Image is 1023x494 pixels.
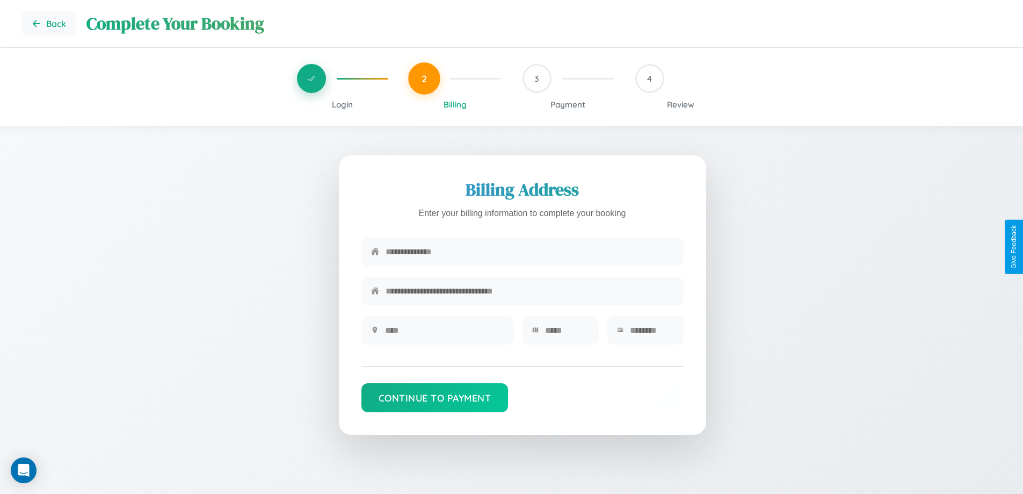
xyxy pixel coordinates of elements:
div: Give Feedback [1010,225,1018,269]
button: Go back [21,11,76,37]
span: Review [667,99,694,110]
button: Continue to Payment [361,383,509,412]
span: 4 [647,73,652,84]
span: Login [332,99,353,110]
h1: Complete Your Booking [86,12,1002,35]
span: 3 [534,73,539,84]
span: 2 [422,73,427,84]
span: Billing [444,99,467,110]
div: Open Intercom Messenger [11,457,37,483]
h2: Billing Address [361,178,684,202]
span: Payment [550,99,585,110]
p: Enter your billing information to complete your booking [361,206,684,221]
